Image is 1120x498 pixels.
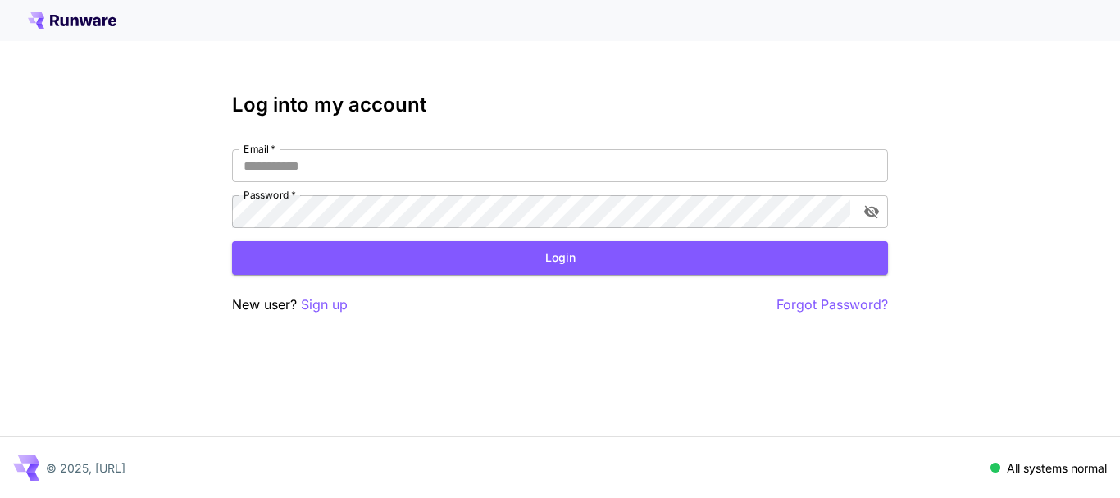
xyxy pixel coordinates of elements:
[46,459,125,477] p: © 2025, [URL]
[244,142,275,156] label: Email
[776,295,888,315] button: Forgot Password?
[857,197,886,226] button: toggle password visibility
[1007,459,1107,477] p: All systems normal
[244,188,296,202] label: Password
[232,295,348,315] p: New user?
[232,94,888,117] h3: Log into my account
[232,241,888,275] button: Login
[301,295,348,315] button: Sign up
